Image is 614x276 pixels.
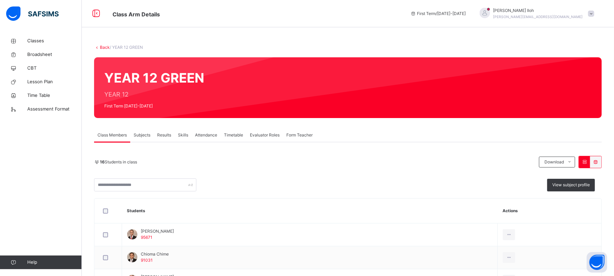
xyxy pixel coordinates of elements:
span: Assessment Format [27,106,82,113]
th: Actions [497,199,601,223]
img: safsims [6,6,59,21]
span: View subject profile [552,182,590,188]
span: session/term information [410,11,466,17]
button: Open asap [587,252,607,273]
span: Time Table [27,92,82,99]
span: CBT [27,65,82,72]
span: Classes [27,38,82,44]
span: Class Arm Details [113,11,160,18]
span: Skills [178,132,188,138]
span: / YEAR 12 GREEN [110,45,143,50]
span: [PERSON_NAME] Iloh [493,8,583,14]
span: Chioma Chime [141,251,169,257]
span: [PERSON_NAME][EMAIL_ADDRESS][DOMAIN_NAME] [493,15,583,19]
span: Attendance [195,132,217,138]
span: Evaluator Roles [250,132,280,138]
div: MarthaIloh [473,8,598,20]
b: 16 [100,159,105,164]
span: Download [544,159,564,165]
span: Subjects [134,132,150,138]
span: Help [27,259,81,266]
span: Results [157,132,171,138]
span: Class Members [98,132,127,138]
span: Students in class [100,159,137,165]
span: Timetable [224,132,243,138]
span: Lesson Plan [27,78,82,85]
span: Broadsheet [27,51,82,58]
span: [PERSON_NAME] [141,228,174,234]
span: Form Teacher [286,132,313,138]
th: Students [122,199,498,223]
a: Back [100,45,110,50]
span: 91031 [141,258,153,263]
span: 95671 [141,235,152,240]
